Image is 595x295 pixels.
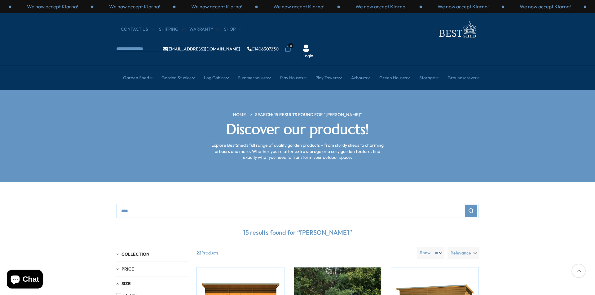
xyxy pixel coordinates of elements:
a: HOME [233,112,246,118]
a: Storage [419,70,439,85]
span: Products [194,247,414,259]
p: We now accept Klarna! [273,3,324,10]
a: Play Houses [280,70,307,85]
span: Size [121,281,131,286]
span: Collection [121,251,149,257]
img: User Icon [302,45,310,52]
a: Garden Studios [161,70,195,85]
a: Shop [224,26,242,33]
p: We now accept Klarna! [191,3,242,10]
a: Arbours [351,70,371,85]
span: 0 [288,43,293,48]
p: We now accept Klarna! [520,3,571,10]
b: 22 [196,247,201,259]
img: logo [435,19,479,39]
button: Search [465,205,477,217]
p: 15 results found for “[PERSON_NAME]” [116,224,479,241]
a: [EMAIL_ADDRESS][DOMAIN_NAME] [163,47,240,51]
a: Search: 15 results found for "[PERSON_NAME]" [255,112,362,118]
a: Summerhouses [238,70,271,85]
p: We now accept Klarna! [27,3,78,10]
a: Login [302,53,313,59]
a: Garden Shed [123,70,153,85]
a: Log Cabins [204,70,229,85]
a: Shipping [159,26,185,33]
div: 2 / 3 [422,3,504,10]
div: 1 / 3 [340,3,422,10]
span: Relevance [451,247,471,259]
a: 01406307230 [247,47,279,51]
a: 0 [285,46,291,52]
p: We now accept Klarna! [438,3,489,10]
a: Warranty [189,26,219,33]
h2: Discover our products! [209,121,386,138]
a: CONTACT US [121,26,154,33]
a: Play Towers [315,70,342,85]
label: Show [420,250,431,256]
div: 3 / 3 [11,3,94,10]
div: 3 / 3 [258,3,340,10]
a: Groundscrews [447,70,480,85]
div: 1 / 3 [94,3,176,10]
div: 3 / 3 [504,3,586,10]
p: Explore BestShed’s full range of quality garden products – from sturdy sheds to charming arbours ... [209,142,386,161]
inbox-online-store-chat: Shopify online store chat [5,270,45,290]
p: We now accept Klarna! [355,3,407,10]
span: Price [121,266,134,272]
label: Relevance [447,247,479,259]
a: Green Houses [379,70,411,85]
div: 2 / 3 [176,3,258,10]
p: We now accept Klarna! [109,3,160,10]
